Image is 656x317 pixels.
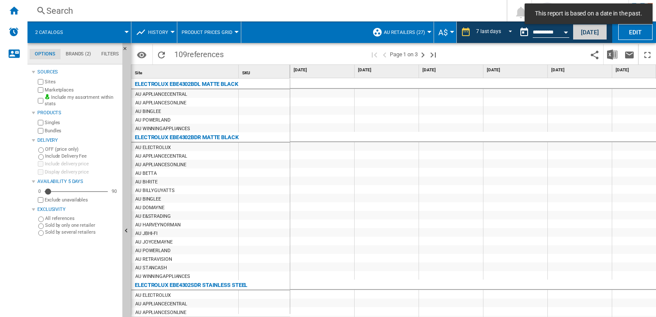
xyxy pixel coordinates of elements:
[135,125,190,133] div: AU WINNINGAPPLIANCES
[135,204,164,212] div: AU DOMAYNE
[135,169,157,178] div: AU BETTA
[384,30,425,35] span: AU retailers (27)
[37,69,119,76] div: Sources
[38,169,43,175] input: Display delivery price
[170,44,228,62] span: 109
[135,107,161,116] div: AU BINGLEE
[61,49,96,59] md-tab-item: Brands (2)
[418,44,428,64] button: Next page
[45,128,119,134] label: Bundles
[135,255,172,264] div: AU RETRAVISION
[37,206,119,213] div: Exclusivity
[475,25,516,40] md-select: REPORTS.WIZARD.STEPS.REPORT.STEPS.REPORT_OPTIONS.PERIOD: 7 last days
[586,44,603,64] button: Share this bookmark with others
[45,87,119,93] label: Marketplaces
[45,119,119,126] label: Singles
[109,188,119,195] div: 90
[46,5,484,17] div: Search
[182,30,232,35] span: Product prices grid
[38,197,43,203] input: Display delivery price
[45,187,108,196] md-slider: Availability
[38,120,43,125] input: Singles
[187,50,224,59] span: references
[45,169,119,175] label: Display delivery price
[135,272,190,281] div: AU WINNINGAPPLIANCES
[438,21,452,43] button: A$
[45,161,119,167] label: Include delivery price
[604,44,621,64] button: Download in Excel
[38,216,44,222] input: All references
[240,65,290,78] div: Sort None
[369,44,380,64] button: First page
[133,65,238,78] div: Site Sort None
[135,212,171,221] div: AU E&STRADING
[45,94,119,107] label: Include my assortment within stats
[294,67,352,73] span: [DATE]
[135,178,158,186] div: AU BI-RITE
[135,116,170,125] div: AU POWERLAND
[38,87,43,93] input: Marketplaces
[135,90,187,99] div: AU APPLIANCECENTRAL
[45,215,119,222] label: All references
[136,21,173,43] div: History
[9,27,19,37] img: alerts-logo.svg
[476,28,501,34] div: 7 last days
[30,49,61,59] md-tab-item: Options
[135,308,186,317] div: AU APPLIANCESONLINE
[182,21,237,43] button: Product prices grid
[532,9,645,18] span: This report is based on a date in the past.
[135,195,161,204] div: AU BINGLEE
[135,221,181,229] div: AU HARVEYNORMAN
[35,30,63,35] span: 2 catalogs
[135,247,170,255] div: AU POWERLAND
[135,79,238,89] div: ELECTROLUX EBE4302BDL MATTE BLACK
[96,49,124,59] md-tab-item: Filters
[487,67,546,73] span: [DATE]
[38,128,43,134] input: Bundles
[639,44,656,64] button: Maximize
[135,152,187,161] div: AU APPLIANCECENTRAL
[38,147,44,153] input: OFF (price only)
[135,186,175,195] div: AU BILLYGUYATTS
[434,21,457,43] md-menu: Currency
[153,44,170,64] button: Reload
[135,264,167,272] div: AU STANCASH
[45,146,119,152] label: OFF (price only)
[32,21,127,43] div: 2 catalogs
[35,21,72,43] button: 2 catalogs
[242,70,250,75] span: SKU
[516,21,571,43] div: This report is based on a date in the past.
[384,21,429,43] button: AU retailers (27)
[428,44,438,64] button: Last page
[45,79,119,85] label: Sites
[573,24,607,40] button: [DATE]
[38,223,44,229] input: Sold by only one retailer
[36,188,43,195] div: 0
[133,65,238,78] div: Sort None
[558,23,574,39] button: Open calendar
[38,230,44,236] input: Sold by several retailers
[135,143,171,152] div: AU ELECTROLUX
[372,21,429,43] div: AU retailers (27)
[148,30,168,35] span: History
[356,65,419,76] div: [DATE]
[135,280,247,290] div: ELECTROLUX EBE4302SDR STAINLESS STEEL
[135,229,158,238] div: AU JBHI-FI
[148,21,173,43] button: History
[607,49,617,60] img: excel-24x24.png
[551,67,610,73] span: [DATE]
[38,95,43,106] input: Include my assortment within stats
[135,300,187,308] div: AU APPLIANCECENTRAL
[135,70,142,75] span: Site
[122,43,133,58] button: Hide
[135,99,186,107] div: AU APPLIANCESONLINE
[133,47,150,62] button: Options
[37,110,119,116] div: Products
[135,161,186,169] div: AU APPLIANCESONLINE
[621,44,638,64] button: Send this report by email
[390,44,418,64] span: Page 1 on 3
[485,65,547,76] div: [DATE]
[135,132,239,143] div: ELECTROLUX EBE4302BDR MATTE BLACK
[380,44,390,64] button: >Previous page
